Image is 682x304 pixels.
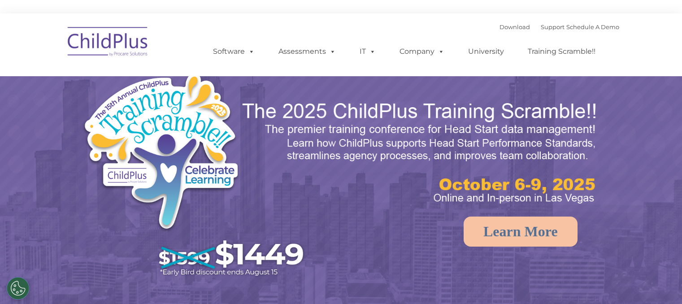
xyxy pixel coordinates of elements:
[500,23,530,30] a: Download
[566,23,619,30] a: Schedule A Demo
[204,43,264,61] a: Software
[464,217,578,247] a: Learn More
[269,43,345,61] a: Assessments
[351,43,385,61] a: IT
[519,43,604,61] a: Training Scramble!!
[63,21,153,65] img: ChildPlus by Procare Solutions
[7,277,29,300] button: Cookies Settings
[541,23,565,30] a: Support
[391,43,453,61] a: Company
[500,23,619,30] font: |
[459,43,513,61] a: University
